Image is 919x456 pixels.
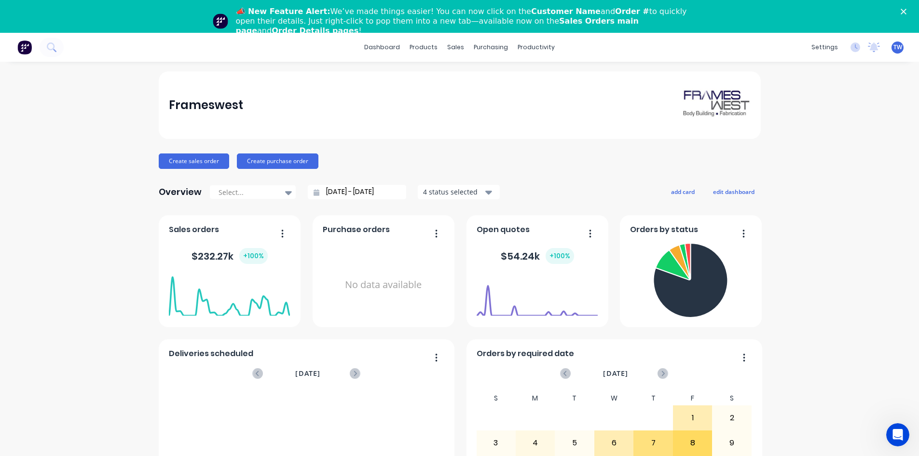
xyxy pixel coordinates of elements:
div: F [673,391,713,405]
div: $ 232.27k [192,248,268,264]
span: [DATE] [603,368,628,379]
div: W [594,391,634,405]
div: M [516,391,555,405]
div: S [712,391,752,405]
span: Sales orders [169,224,219,235]
span: Open quotes [477,224,530,235]
div: No data available [323,239,444,331]
span: TW [893,43,902,52]
div: 3 [477,431,515,455]
div: Frameswest [169,96,243,115]
div: sales [442,40,469,55]
span: Purchase orders [323,224,390,235]
b: Sales Orders main page [236,16,639,35]
div: 7 [634,431,672,455]
span: Orders by status [630,224,698,235]
img: Frameswest [683,88,750,122]
button: edit dashboard [707,185,761,198]
div: + 100 % [239,248,268,264]
button: 4 status selected [418,185,500,199]
img: Factory [17,40,32,55]
b: Order Details pages [272,26,358,35]
div: products [405,40,442,55]
a: dashboard [359,40,405,55]
b: 📣 New Feature Alert: [236,7,330,16]
div: Close [901,9,910,14]
div: 4 [516,431,555,455]
b: Order # [615,7,649,16]
span: Orders by required date [477,348,574,359]
div: 4 status selected [423,187,484,197]
div: purchasing [469,40,513,55]
div: + 100 % [546,248,574,264]
button: Create sales order [159,153,229,169]
b: Customer Name [531,7,601,16]
span: [DATE] [295,368,320,379]
div: settings [807,40,843,55]
div: productivity [513,40,560,55]
div: $ 54.24k [501,248,574,264]
div: We’ve made things easier! You can now click on the and to quickly open their details. Just right-... [236,7,691,36]
img: Profile image for Team [213,14,228,29]
button: Create purchase order [237,153,318,169]
div: Overview [159,182,202,202]
div: 1 [673,406,712,430]
iframe: Intercom live chat [886,423,909,446]
div: 5 [555,431,594,455]
div: 2 [713,406,751,430]
div: 6 [595,431,633,455]
div: 9 [713,431,751,455]
div: S [476,391,516,405]
button: add card [665,185,701,198]
div: 8 [673,431,712,455]
div: T [633,391,673,405]
div: T [555,391,594,405]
